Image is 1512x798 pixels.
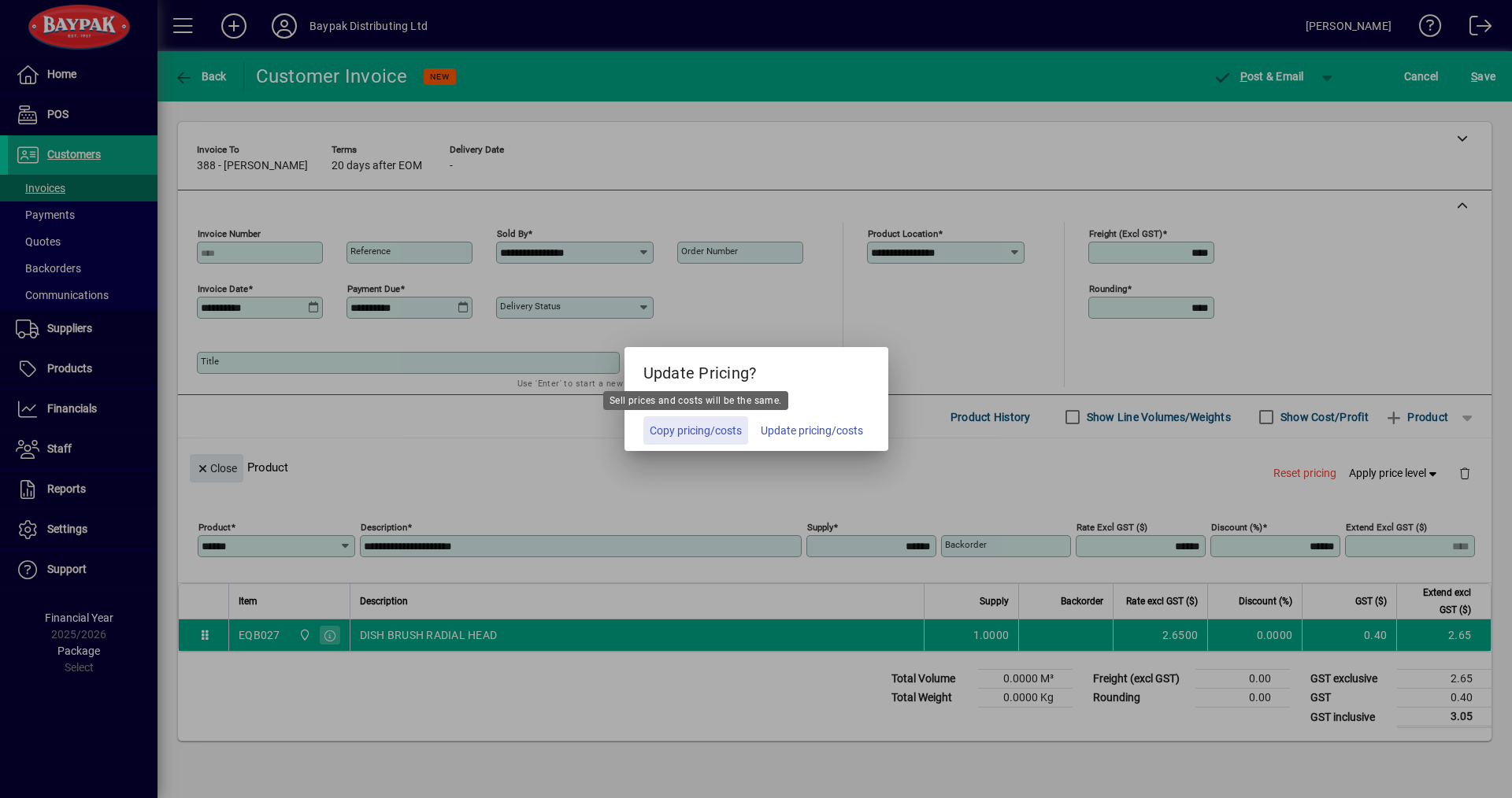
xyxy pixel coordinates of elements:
button: Copy pricing/costs [643,416,748,445]
h5: Update Pricing? [624,347,888,393]
span: Update pricing/costs [761,423,863,439]
div: Sell prices and costs will be the same. [603,391,788,410]
span: Copy pricing/costs [650,423,742,439]
button: Update pricing/costs [754,416,869,445]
